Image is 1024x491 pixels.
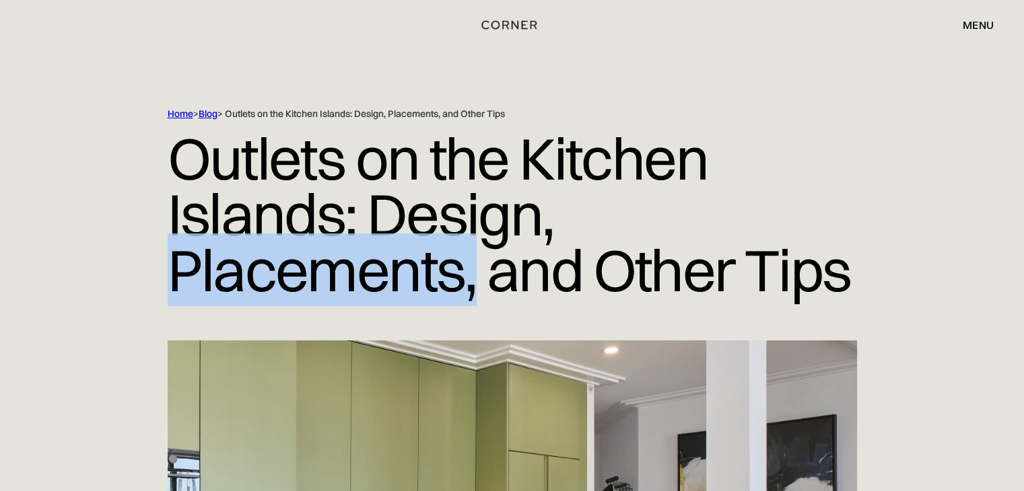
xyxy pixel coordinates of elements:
[168,120,857,308] h1: Outlets on the Kitchen Islands: Design, Placements, and Other Tips
[949,13,994,36] div: menu
[475,16,549,34] a: home
[199,108,217,120] a: Blog
[168,108,800,120] div: > > Outlets on the Kitchen Islands: Design, Placements, and Other Tips
[168,108,193,120] a: Home
[963,20,994,30] div: menu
